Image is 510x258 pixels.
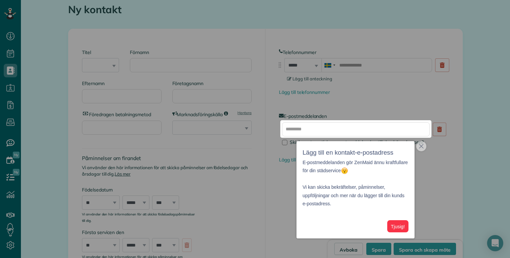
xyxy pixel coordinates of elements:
font: Tjusig! [391,224,405,229]
div: Lägg till en kontakt-e-postadress. E-postadresser gör ZenMaid ännu kraftfullare för din städservi... [296,141,415,238]
img: :öppen_mun: [341,167,348,174]
font: E-postmeddelanden gör ZenMaid ännu kraftfullare för din städservice [303,160,408,174]
button: nära, [416,141,426,151]
button: Tjusig! [387,220,408,233]
font: Lägg till en kontakt-e-postadress [303,149,393,156]
font: Vi kan skicka bekräftelser, påminnelser, uppföljningar och mer när du lägger till din kunds e-pos... [303,184,404,206]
